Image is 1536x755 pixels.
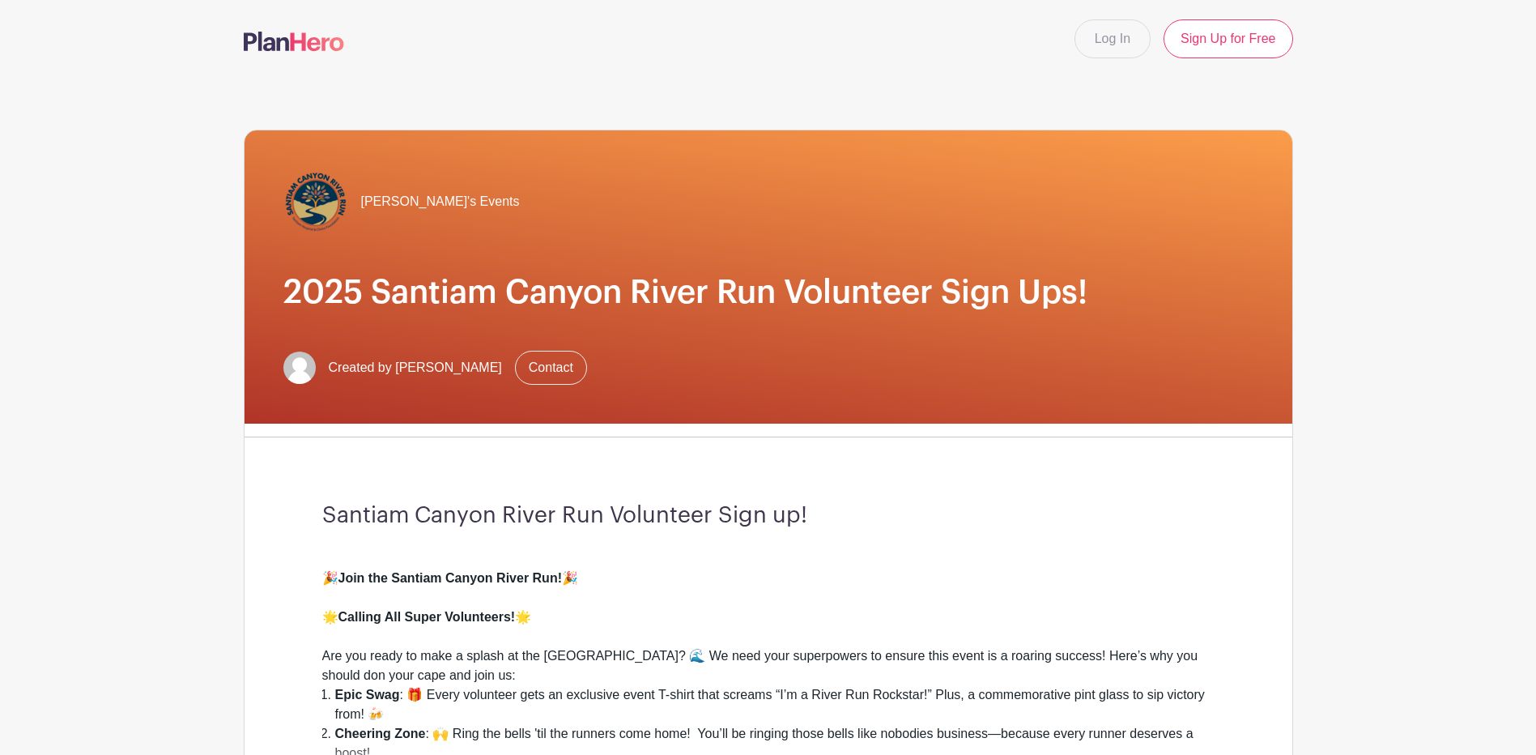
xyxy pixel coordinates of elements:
[322,502,1215,530] h3: Santiam Canyon River Run Volunteer Sign up!
[335,688,400,702] strong: Epic Swag
[338,610,516,624] strong: Calling All Super Volunteers!
[329,358,502,377] span: Created by [PERSON_NAME]
[338,571,562,585] strong: Join the Santiam Canyon River Run!
[322,549,1215,588] div: 🎉 🎉
[335,727,426,740] strong: Cheering Zone
[244,32,344,51] img: logo-507f7623f17ff9eddc593b1ce0a138ce2505c220e1c5a4e2b4648c50719b7d32.svg
[322,627,1215,685] div: Are you ready to make a splash at the [GEOGRAPHIC_DATA]? 🌊 We need your superpowers to ensure thi...
[283,352,316,384] img: default-ce2991bfa6775e67f084385cd625a349d9dcbb7a52a09fb2fda1e96e2d18dcdb.png
[283,273,1253,312] h1: 2025 Santiam Canyon River Run Volunteer Sign Ups!
[515,351,587,385] a: Contact
[335,685,1215,724] li: : 🎁 Every volunteer gets an exclusive event T-shirt that screams “I’m a River Run Rockstar!” Plus...
[361,192,520,211] span: [PERSON_NAME]'s Events
[283,169,348,234] img: Santiam%20Canyon%20River%20Run%20logo-01.png
[1074,19,1151,58] a: Log In
[1164,19,1292,58] a: Sign Up for Free
[322,588,1215,627] div: 🌟 🌟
